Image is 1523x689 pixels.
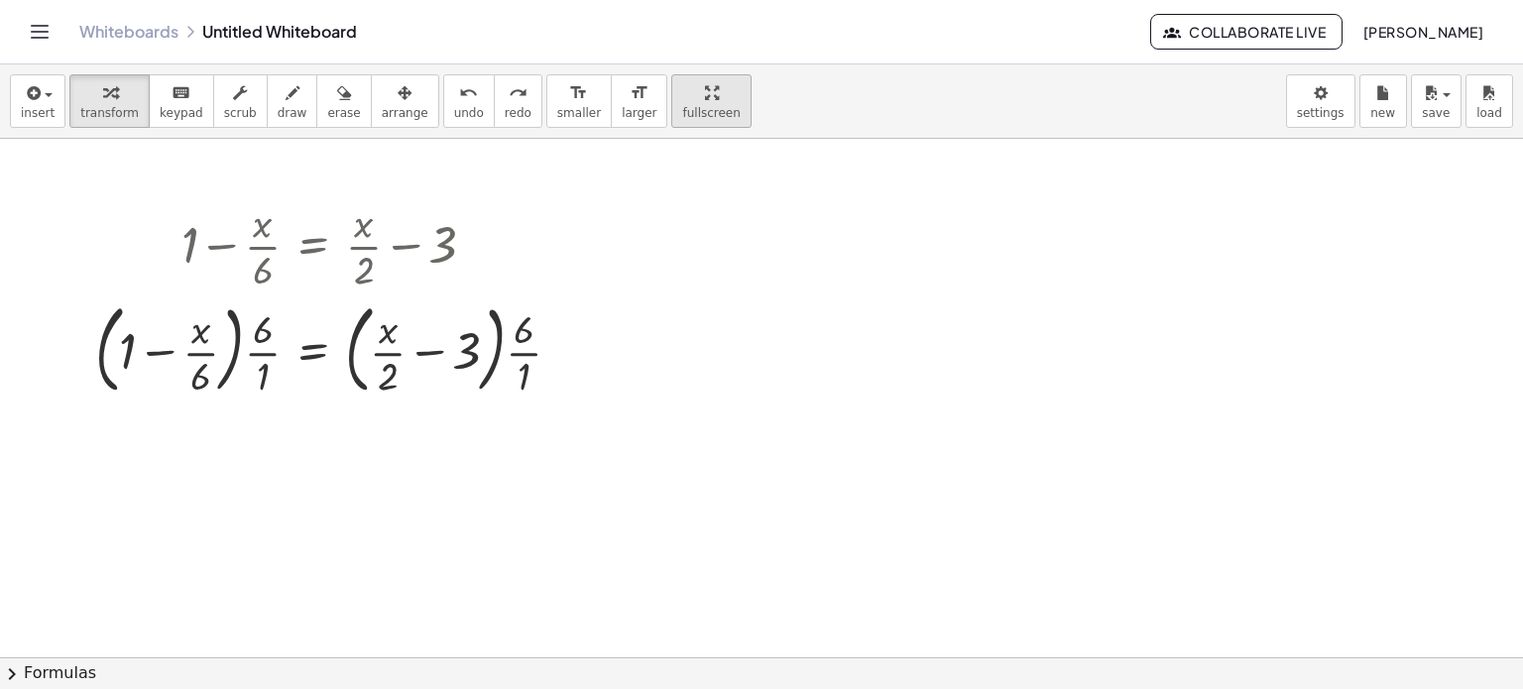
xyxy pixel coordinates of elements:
[10,74,65,128] button: insert
[1362,23,1483,41] span: [PERSON_NAME]
[1359,74,1407,128] button: new
[316,74,371,128] button: erase
[172,81,190,105] i: keyboard
[557,106,601,120] span: smaller
[21,106,55,120] span: insert
[278,106,307,120] span: draw
[160,106,203,120] span: keypad
[1370,106,1395,120] span: new
[459,81,478,105] i: undo
[630,81,648,105] i: format_size
[80,106,139,120] span: transform
[1422,106,1450,120] span: save
[213,74,268,128] button: scrub
[1297,106,1345,120] span: settings
[569,81,588,105] i: format_size
[149,74,214,128] button: keyboardkeypad
[1150,14,1343,50] button: Collaborate Live
[267,74,318,128] button: draw
[454,106,484,120] span: undo
[494,74,542,128] button: redoredo
[24,16,56,48] button: Toggle navigation
[382,106,428,120] span: arrange
[1476,106,1502,120] span: load
[1347,14,1499,50] button: [PERSON_NAME]
[546,74,612,128] button: format_sizesmaller
[443,74,495,128] button: undoundo
[611,74,667,128] button: format_sizelarger
[1465,74,1513,128] button: load
[69,74,150,128] button: transform
[682,106,740,120] span: fullscreen
[509,81,527,105] i: redo
[224,106,257,120] span: scrub
[327,106,360,120] span: erase
[1286,74,1355,128] button: settings
[671,74,751,128] button: fullscreen
[1411,74,1462,128] button: save
[1167,23,1326,41] span: Collaborate Live
[79,22,178,42] a: Whiteboards
[505,106,531,120] span: redo
[622,106,656,120] span: larger
[371,74,439,128] button: arrange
